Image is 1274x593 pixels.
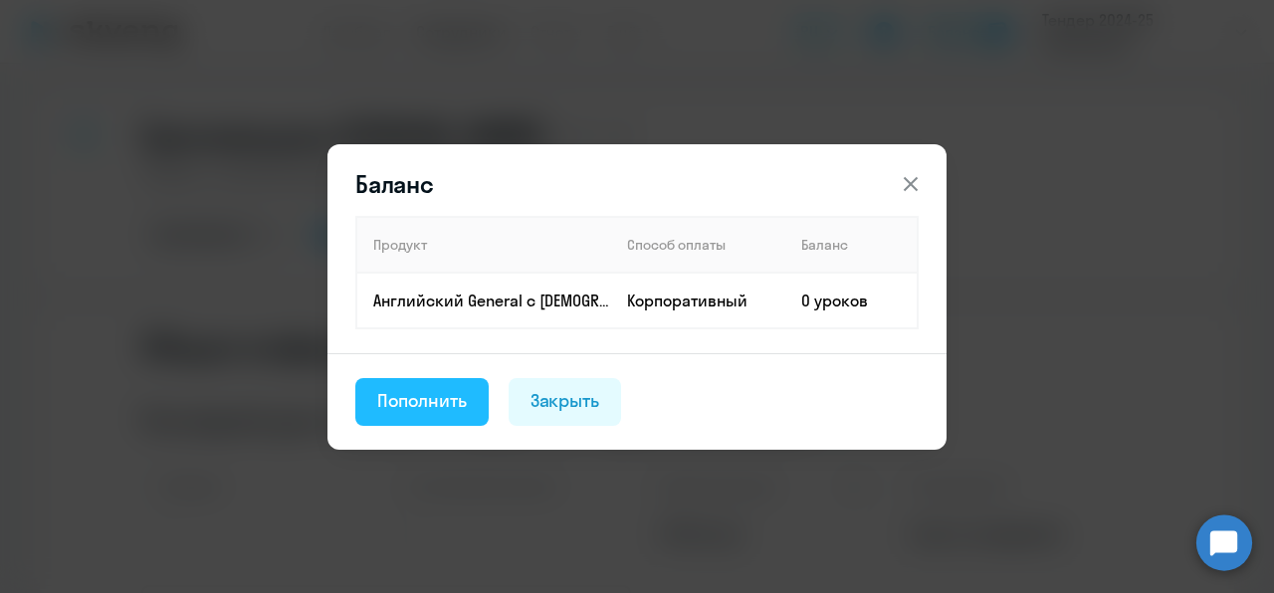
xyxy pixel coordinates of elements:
[355,378,489,426] button: Пополнить
[531,388,600,414] div: Закрыть
[611,273,785,328] td: Корпоративный
[611,217,785,273] th: Способ оплаты
[356,217,611,273] th: Продукт
[327,168,947,200] header: Баланс
[785,217,918,273] th: Баланс
[509,378,622,426] button: Закрыть
[377,388,467,414] div: Пополнить
[785,273,918,328] td: 0 уроков
[373,290,610,311] p: Английский General с [DEMOGRAPHIC_DATA] преподавателем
